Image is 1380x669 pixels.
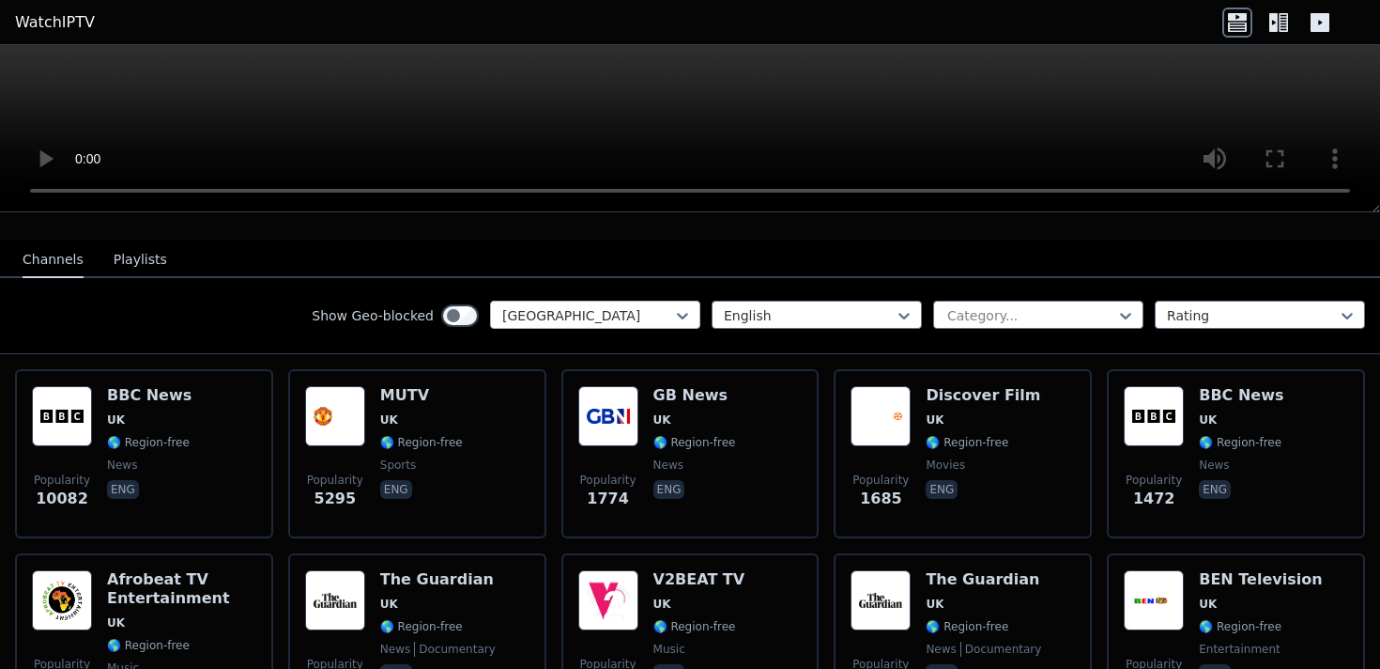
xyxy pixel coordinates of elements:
[1126,473,1182,488] span: Popularity
[1124,386,1184,446] img: BBC News
[578,570,638,630] img: V2BEAT TV
[307,473,363,488] span: Popularity
[1199,386,1283,405] h6: BBC News
[380,412,398,428] span: UK
[15,11,95,34] a: WatchIPTV
[653,386,736,405] h6: GB News
[1199,570,1322,589] h6: BEN Television
[587,488,629,510] span: 1774
[114,242,167,278] button: Playlists
[1199,458,1229,473] span: news
[380,642,410,657] span: news
[653,412,671,428] span: UK
[107,480,139,499] p: eng
[653,597,671,612] span: UK
[107,412,125,428] span: UK
[314,488,357,510] span: 5295
[1199,412,1217,428] span: UK
[926,386,1040,405] h6: Discover Film
[926,458,965,473] span: movies
[926,597,943,612] span: UK
[36,488,88,510] span: 10082
[380,386,463,405] h6: MUTV
[107,435,190,450] span: 🌎 Region-free
[107,458,137,473] span: news
[926,619,1008,634] span: 🌎 Region-free
[653,458,683,473] span: news
[1199,435,1281,450] span: 🌎 Region-free
[926,642,956,657] span: news
[960,642,1042,657] span: documentary
[1199,597,1217,612] span: UK
[107,386,192,405] h6: BBC News
[926,435,1008,450] span: 🌎 Region-free
[414,642,496,657] span: documentary
[860,488,902,510] span: 1685
[653,642,685,657] span: music
[851,570,911,630] img: The Guardian
[1199,642,1280,657] span: entertainment
[305,386,365,446] img: MUTV
[380,597,398,612] span: UK
[34,473,90,488] span: Popularity
[380,435,463,450] span: 🌎 Region-free
[653,480,685,499] p: eng
[851,386,911,446] img: Discover Film
[380,619,463,634] span: 🌎 Region-free
[305,570,365,630] img: The Guardian
[1133,488,1175,510] span: 1472
[653,619,736,634] span: 🌎 Region-free
[312,306,434,325] label: Show Geo-blocked
[107,638,190,653] span: 🌎 Region-free
[926,570,1041,589] h6: The Guardian
[926,480,958,499] p: eng
[852,473,909,488] span: Popularity
[1199,480,1231,499] p: eng
[107,615,125,630] span: UK
[578,386,638,446] img: GB News
[653,435,736,450] span: 🌎 Region-free
[32,570,92,630] img: Afrobeat TV Entertainment
[380,480,412,499] p: eng
[380,458,416,473] span: sports
[580,473,636,488] span: Popularity
[23,242,84,278] button: Channels
[32,386,92,446] img: BBC News
[653,570,745,589] h6: V2BEAT TV
[1124,570,1184,630] img: BEN Television
[107,570,256,608] h6: Afrobeat TV Entertainment
[926,412,943,428] span: UK
[380,570,496,589] h6: The Guardian
[1199,619,1281,634] span: 🌎 Region-free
